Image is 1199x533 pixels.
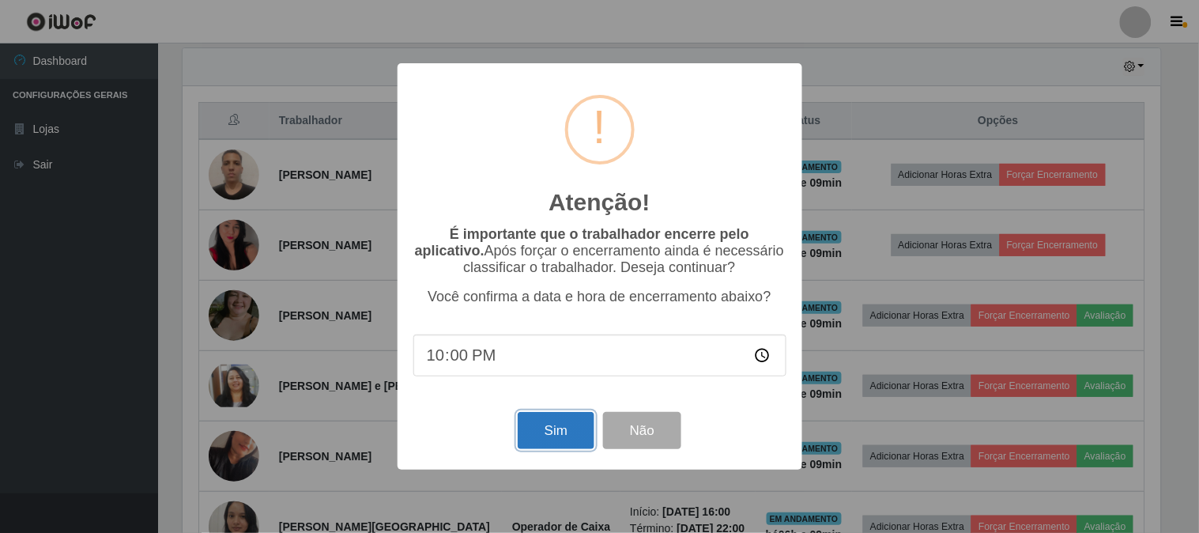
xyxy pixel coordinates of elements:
[518,412,594,449] button: Sim
[603,412,681,449] button: Não
[549,188,650,217] h2: Atenção!
[413,289,786,305] p: Você confirma a data e hora de encerramento abaixo?
[413,226,786,276] p: Após forçar o encerramento ainda é necessário classificar o trabalhador. Deseja continuar?
[415,226,749,259] b: É importante que o trabalhador encerre pelo aplicativo.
